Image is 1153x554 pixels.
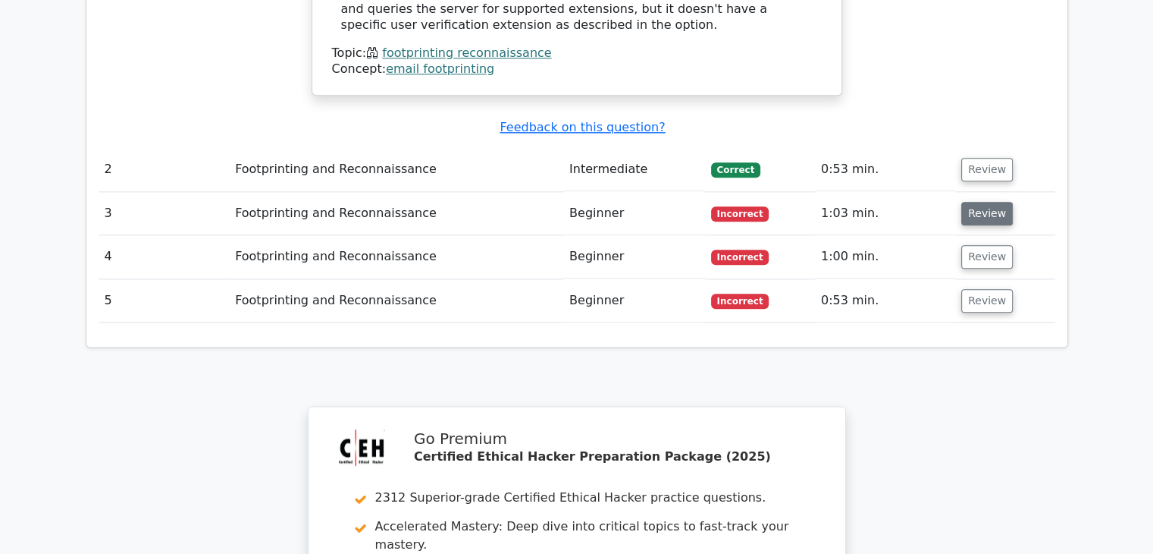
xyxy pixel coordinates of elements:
td: Footprinting and Reconnaissance [229,279,563,323]
div: Topic: [332,46,822,61]
button: Review [961,289,1013,313]
td: 0:53 min. [815,148,955,191]
td: 1:03 min. [815,192,955,235]
td: 1:00 min. [815,235,955,279]
td: Intermediate [563,148,705,191]
td: Footprinting and Reconnaissance [229,192,563,235]
td: 0:53 min. [815,279,955,323]
td: Beginner [563,192,705,235]
div: Concept: [332,61,822,77]
button: Review [961,202,1013,225]
td: 3 [99,192,230,235]
td: 2 [99,148,230,191]
button: Review [961,245,1013,269]
a: footprinting reconnaissance [382,46,551,60]
td: Beginner [563,279,705,323]
a: email footprinting [386,61,494,76]
td: Footprinting and Reconnaissance [229,148,563,191]
span: Incorrect [711,206,769,222]
button: Review [961,158,1013,181]
span: Correct [711,162,760,178]
span: Incorrect [711,250,769,265]
td: Footprinting and Reconnaissance [229,235,563,279]
td: 5 [99,279,230,323]
td: 4 [99,235,230,279]
a: Feedback on this question? [500,120,665,134]
span: Incorrect [711,294,769,309]
td: Beginner [563,235,705,279]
